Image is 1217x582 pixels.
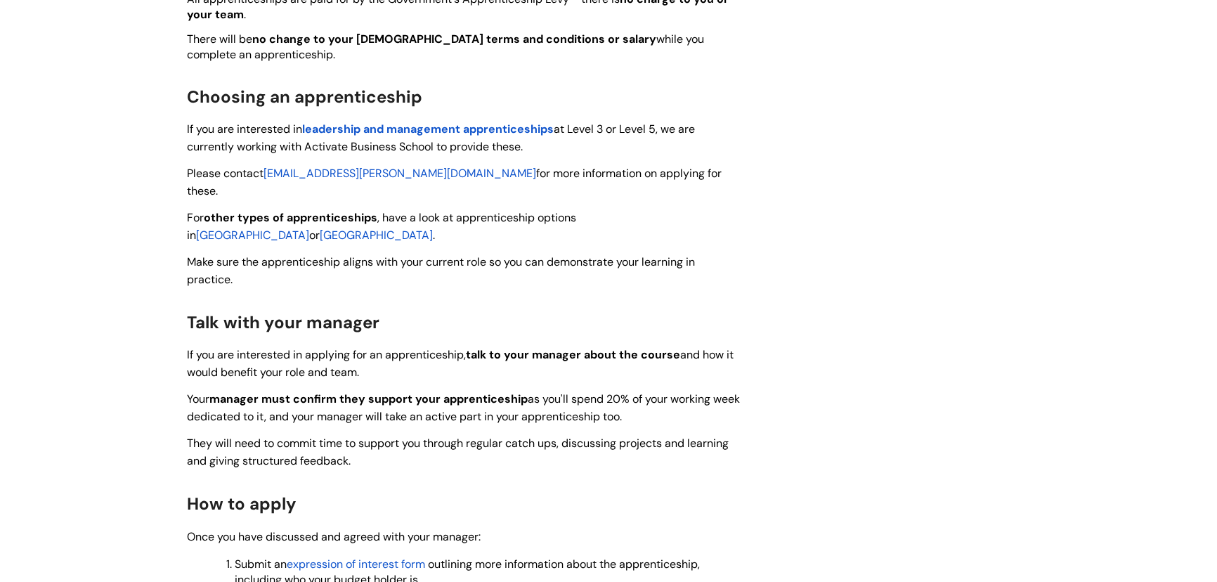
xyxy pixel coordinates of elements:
[187,529,481,544] span: Once you have discussed and agreed with your manager:
[320,228,433,242] a: [GEOGRAPHIC_DATA]
[187,86,422,108] span: Choosing an apprenticeship
[187,166,722,198] span: for more information on applying for these.
[187,392,209,406] span: Your
[263,166,536,181] a: [EMAIL_ADDRESS][PERSON_NAME][DOMAIN_NAME]
[204,210,377,225] span: other types of apprenticeships
[187,32,704,62] span: There will be while you complete an apprenticeship.
[466,347,680,362] span: talk to your manager about the course
[187,122,302,136] span: If you are interested in
[187,254,695,287] span: Make sure the apprenticeship aligns with your current role so you can demonstrate your learning i...
[187,493,297,515] span: How to apply
[209,392,528,406] span: manager must confirm they support your apprenticeship
[187,166,263,181] span: Please contact
[187,311,379,333] span: Talk with your manager
[187,347,466,362] span: If you are interested in applying for an apprenticeship,
[309,228,320,242] span: or
[287,557,428,571] a: expression of interest form
[302,122,554,136] a: leadership and management apprenticeships
[252,32,656,46] strong: no change to your [DEMOGRAPHIC_DATA] terms and conditions or salary
[196,228,309,242] a: [GEOGRAPHIC_DATA]
[235,557,287,571] span: Submit an
[187,122,695,154] span: at Level 3 or Level 5, we are currently working with Activate Business School to provide these.
[187,436,729,468] span: They will need to commit time to support you through regular catch ups, discussing projects and l...
[433,228,435,242] span: .
[187,210,204,225] span: For
[287,557,425,571] span: expression of interest form
[187,210,576,242] span: , have a look at apprenticeship options in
